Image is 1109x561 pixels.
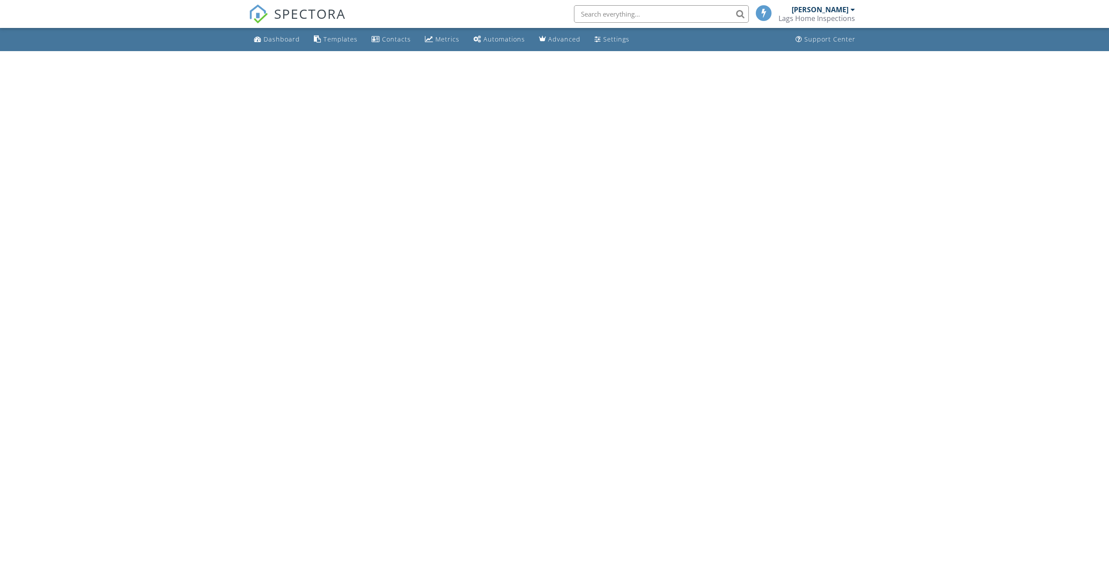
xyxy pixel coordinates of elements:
[421,31,463,48] a: Metrics
[323,35,358,43] div: Templates
[792,31,859,48] a: Support Center
[591,31,633,48] a: Settings
[483,35,525,43] div: Automations
[548,35,581,43] div: Advanced
[310,31,361,48] a: Templates
[535,31,584,48] a: Advanced
[249,12,346,30] a: SPECTORA
[435,35,459,43] div: Metrics
[779,14,855,23] div: Lags Home Inspections
[804,35,855,43] div: Support Center
[470,31,528,48] a: Automations (Basic)
[603,35,629,43] div: Settings
[250,31,303,48] a: Dashboard
[249,4,268,24] img: The Best Home Inspection Software - Spectora
[274,4,346,23] span: SPECTORA
[382,35,411,43] div: Contacts
[792,5,848,14] div: [PERSON_NAME]
[574,5,749,23] input: Search everything...
[264,35,300,43] div: Dashboard
[368,31,414,48] a: Contacts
